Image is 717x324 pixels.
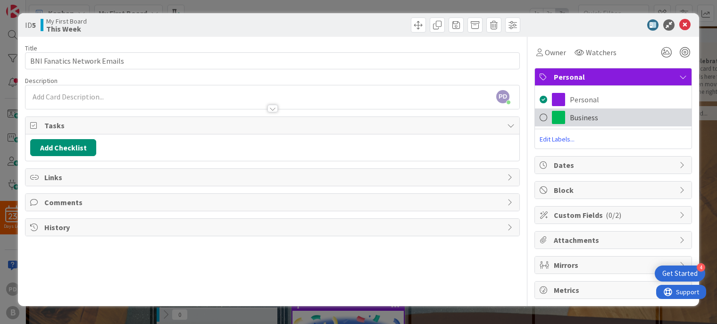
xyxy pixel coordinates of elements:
span: Support [20,1,43,13]
span: History [44,222,502,233]
span: Owner [545,47,566,58]
span: Dates [554,159,675,171]
span: Block [554,184,675,196]
input: type card name here... [25,52,520,69]
span: Watchers [586,47,617,58]
button: Add Checklist [30,139,96,156]
span: Personal [554,71,675,83]
div: Open Get Started checklist, remaining modules: 4 [655,266,705,282]
label: Title [25,44,37,52]
b: This Week [46,25,87,33]
span: Links [44,172,502,183]
span: My First Board [46,17,87,25]
span: PD [496,90,509,103]
div: Get Started [662,269,698,278]
span: Edit Labels... [535,134,692,144]
span: Description [25,76,58,85]
span: Attachments [554,234,675,246]
span: ( 0/2 ) [606,210,621,220]
b: 5 [32,20,36,30]
div: 4 [697,263,705,272]
span: Mirrors [554,259,675,271]
span: Tasks [44,120,502,131]
span: Business [570,112,598,123]
span: Personal [570,94,599,105]
span: Metrics [554,284,675,296]
span: ID [25,19,36,31]
span: Custom Fields [554,209,675,221]
span: Comments [44,197,502,208]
